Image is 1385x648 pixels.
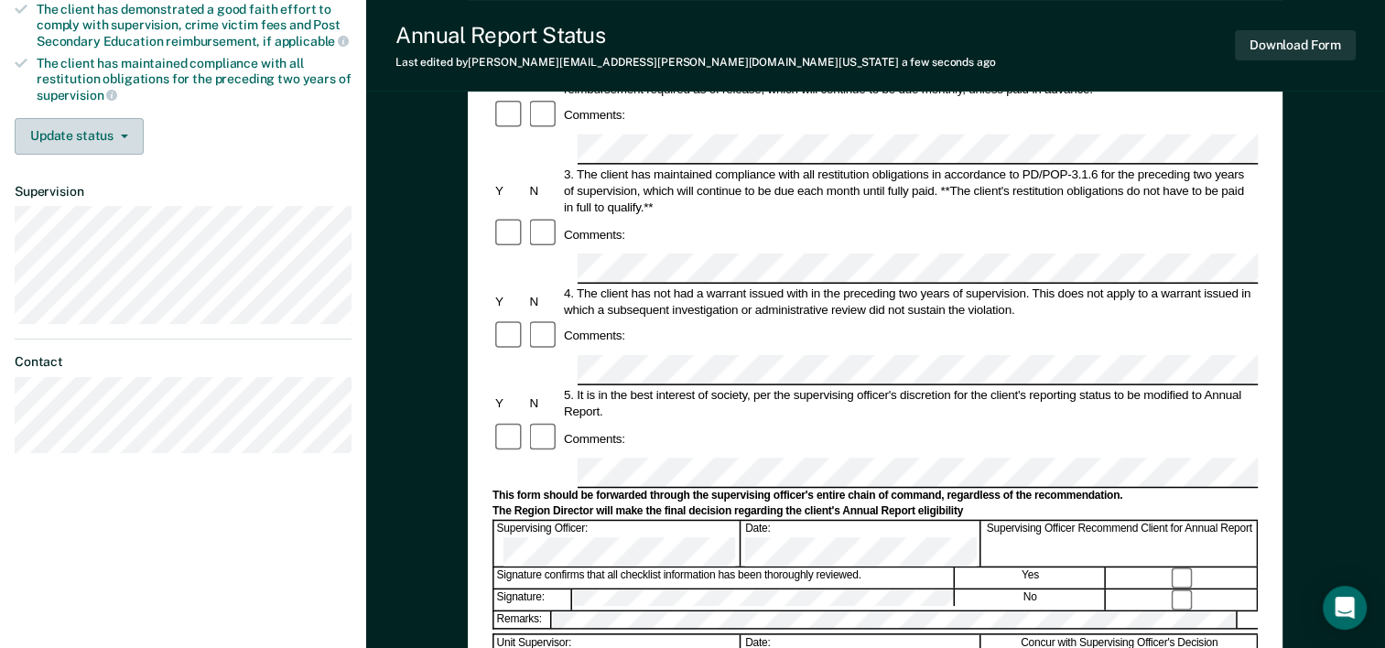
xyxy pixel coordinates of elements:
[395,56,996,69] div: Last edited by [PERSON_NAME][EMAIL_ADDRESS][PERSON_NAME][DOMAIN_NAME][US_STATE]
[15,118,144,155] button: Update status
[956,589,1106,610] div: No
[15,184,352,200] dt: Supervision
[561,430,628,447] div: Comments:
[494,568,955,589] div: Signature confirms that all checklist information has been thoroughly reviewed.
[902,56,996,69] span: a few seconds ago
[982,522,1258,567] div: Supervising Officer Recommend Client for Annual Report
[1323,586,1367,630] div: Open Intercom Messenger
[275,34,349,49] span: applicable
[1235,30,1356,60] button: Download Form
[492,395,526,412] div: Y
[37,56,352,103] div: The client has maintained compliance with all restitution obligations for the preceding two years of
[527,293,561,309] div: N
[492,293,526,309] div: Y
[742,522,980,567] div: Date:
[37,2,352,49] div: The client has demonstrated a good faith effort to comply with supervision, crime victim fees and...
[492,182,526,199] div: Y
[492,504,1258,519] div: The Region Director will make the final decision regarding the client's Annual Report eligibility
[561,107,628,124] div: Comments:
[956,568,1106,589] div: Yes
[494,522,741,567] div: Supervising Officer:
[494,589,572,610] div: Signature:
[527,182,561,199] div: N
[37,88,117,103] span: supervision
[561,285,1258,318] div: 4. The client has not had a warrant issued with in the preceding two years of supervision. This d...
[492,489,1258,503] div: This form should be forwarded through the supervising officer's entire chain of command, regardle...
[494,611,553,628] div: Remarks:
[561,226,628,243] div: Comments:
[561,166,1258,215] div: 3. The client has maintained compliance with all restitution obligations in accordance to PD/POP-...
[395,22,996,49] div: Annual Report Status
[561,387,1258,420] div: 5. It is in the best interest of society, per the supervising officer's discretion for the client...
[15,354,352,370] dt: Contact
[561,328,628,344] div: Comments:
[527,395,561,412] div: N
